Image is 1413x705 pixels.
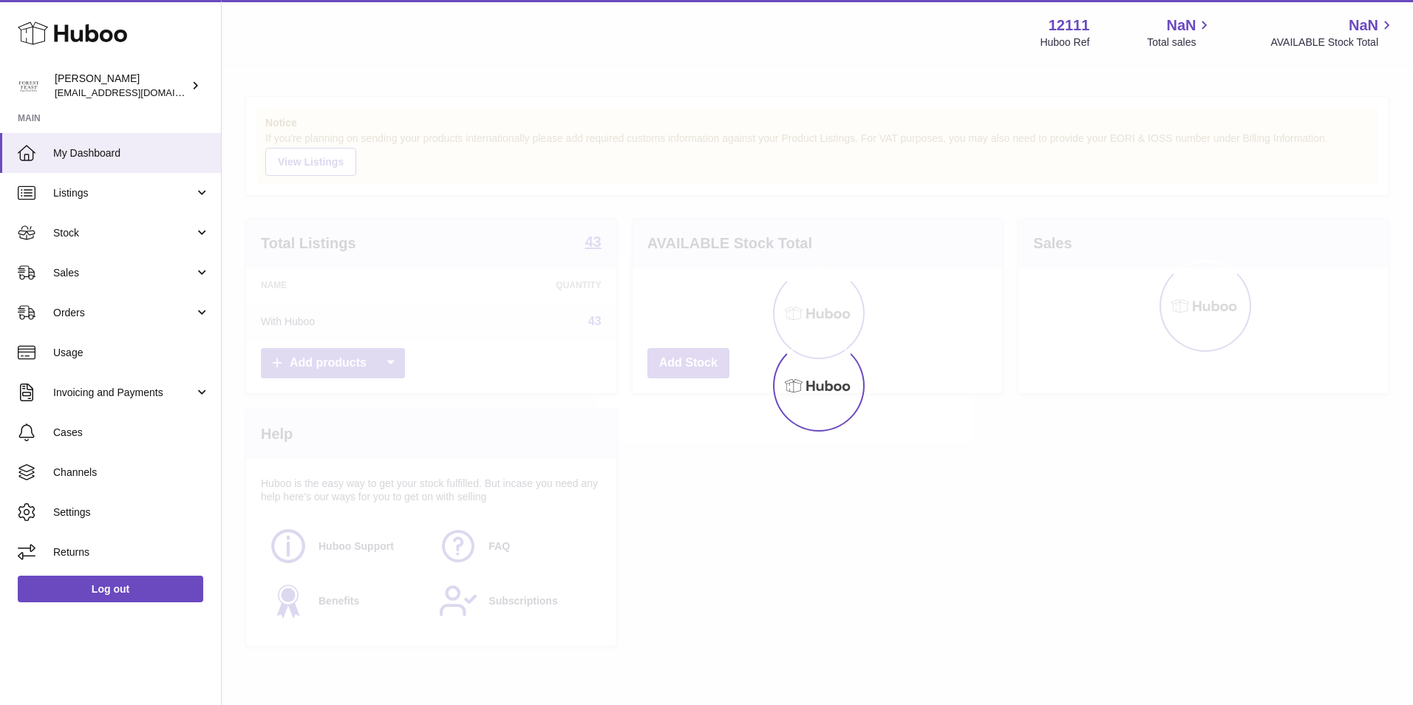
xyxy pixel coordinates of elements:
span: AVAILABLE Stock Total [1270,35,1395,50]
span: NaN [1166,16,1196,35]
span: Sales [53,266,194,280]
a: Log out [18,576,203,602]
span: Usage [53,346,210,360]
a: NaN Total sales [1147,16,1213,50]
a: NaN AVAILABLE Stock Total [1270,16,1395,50]
span: Returns [53,545,210,559]
span: Settings [53,505,210,520]
strong: 12111 [1049,16,1090,35]
img: internalAdmin-12111@internal.huboo.com [18,75,40,97]
span: Channels [53,466,210,480]
div: [PERSON_NAME] [55,72,188,100]
span: Orders [53,306,194,320]
span: Total sales [1147,35,1213,50]
div: Huboo Ref [1040,35,1089,50]
span: Stock [53,226,194,240]
span: Listings [53,186,194,200]
span: NaN [1349,16,1378,35]
span: [EMAIL_ADDRESS][DOMAIN_NAME] [55,86,217,98]
span: My Dashboard [53,146,210,160]
span: Invoicing and Payments [53,386,194,400]
span: Cases [53,426,210,440]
